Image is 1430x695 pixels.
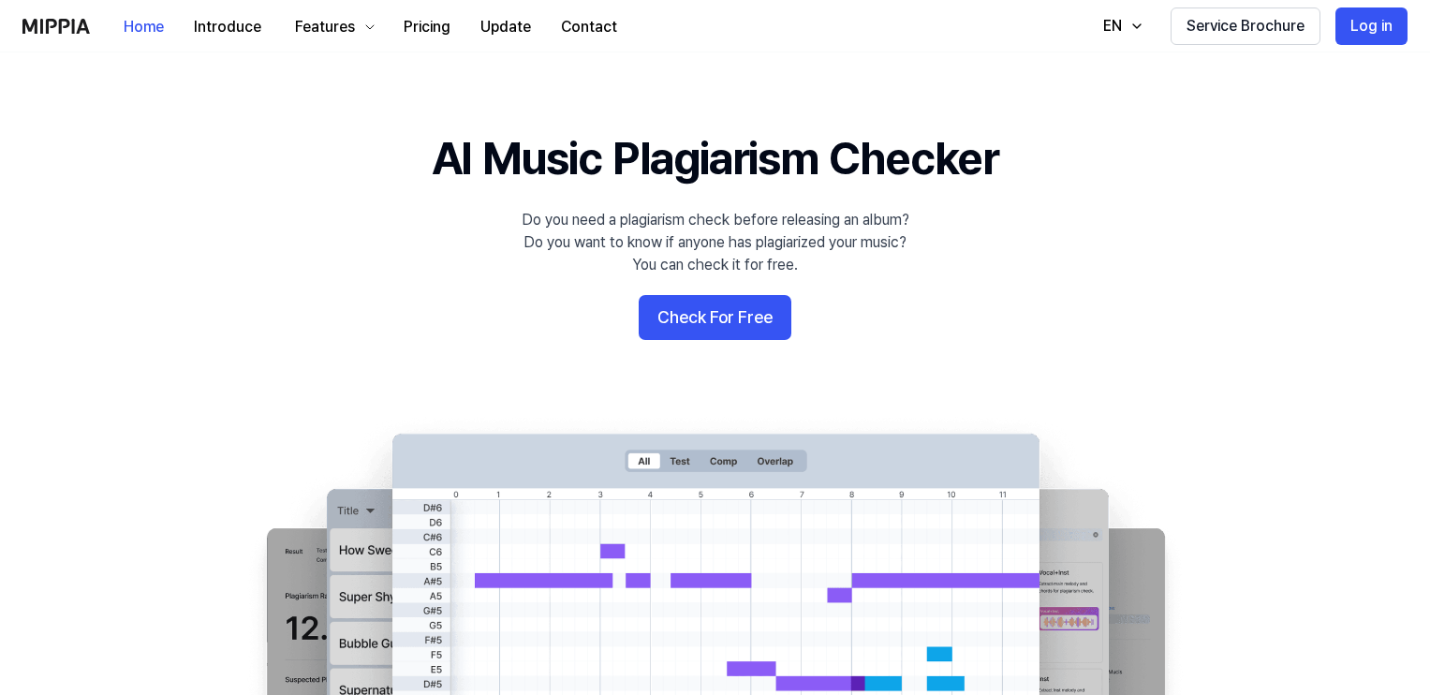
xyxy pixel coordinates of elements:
button: Features [276,8,389,46]
a: Home [109,1,179,52]
div: EN [1099,15,1126,37]
button: Check For Free [639,295,791,340]
a: Update [465,1,546,52]
button: EN [1084,7,1156,45]
button: Introduce [179,8,276,46]
button: Contact [546,8,632,46]
div: Do you need a plagiarism check before releasing an album? Do you want to know if anyone has plagi... [522,209,909,276]
div: Features [291,16,359,38]
button: Home [109,8,179,46]
button: Service Brochure [1171,7,1320,45]
img: logo [22,19,90,34]
button: Log in [1335,7,1408,45]
button: Pricing [389,8,465,46]
button: Update [465,8,546,46]
h1: AI Music Plagiarism Checker [432,127,998,190]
